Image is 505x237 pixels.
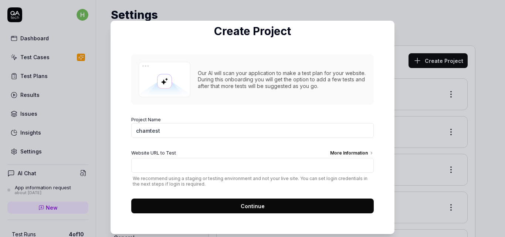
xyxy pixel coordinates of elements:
input: Project Name [131,123,374,138]
button: Continue [131,199,374,213]
div: More Information [330,150,374,158]
h2: Create Project [131,23,374,40]
span: Website URL to Test [131,150,176,158]
label: Project Name [131,116,374,138]
span: We recommend using a staging or testing environment and not your live site. You can set login cre... [131,176,374,187]
div: Our AI will scan your application to make a test plan for your website. During this onboarding yo... [198,70,366,89]
span: Continue [241,202,265,210]
input: Website URL to TestMore Information [131,158,374,173]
